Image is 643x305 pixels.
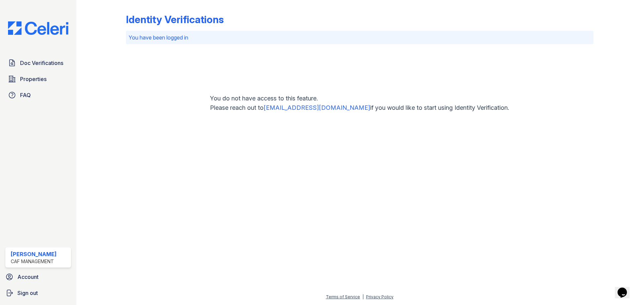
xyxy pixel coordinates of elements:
[3,286,74,300] a: Sign out
[11,258,57,265] div: CAF Management
[615,278,636,298] iframe: chat widget
[5,72,71,86] a: Properties
[362,294,364,299] div: |
[326,294,360,299] a: Terms of Service
[17,273,39,281] span: Account
[20,91,31,99] span: FAQ
[129,33,591,42] p: You have been logged in
[3,270,74,284] a: Account
[366,294,394,299] a: Privacy Policy
[11,250,57,258] div: [PERSON_NAME]
[264,104,370,111] a: [EMAIL_ADDRESS][DOMAIN_NAME]
[126,13,224,25] div: Identity Verifications
[17,289,38,297] span: Sign out
[5,56,71,70] a: Doc Verifications
[5,88,71,102] a: FAQ
[210,94,509,112] p: You do not have access to this feature. Please reach out to if you would like to start using Iden...
[20,75,47,83] span: Properties
[3,21,74,35] img: CE_Logo_Blue-a8612792a0a2168367f1c8372b55b34899dd931a85d93a1a3d3e32e68fde9ad4.png
[20,59,63,67] span: Doc Verifications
